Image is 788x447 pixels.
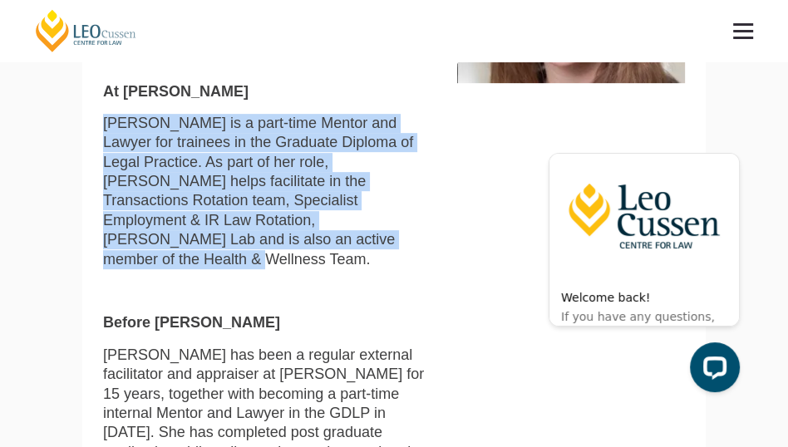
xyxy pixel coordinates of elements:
[103,83,249,100] strong: At [PERSON_NAME]
[103,114,432,269] p: [PERSON_NAME] is a part-time Mentor and Lawyer for trainees in the Graduate Diploma of Legal Prac...
[103,314,280,331] strong: Before [PERSON_NAME]
[33,8,139,53] a: [PERSON_NAME] Centre for Law
[535,123,746,405] iframe: LiveChat chat widget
